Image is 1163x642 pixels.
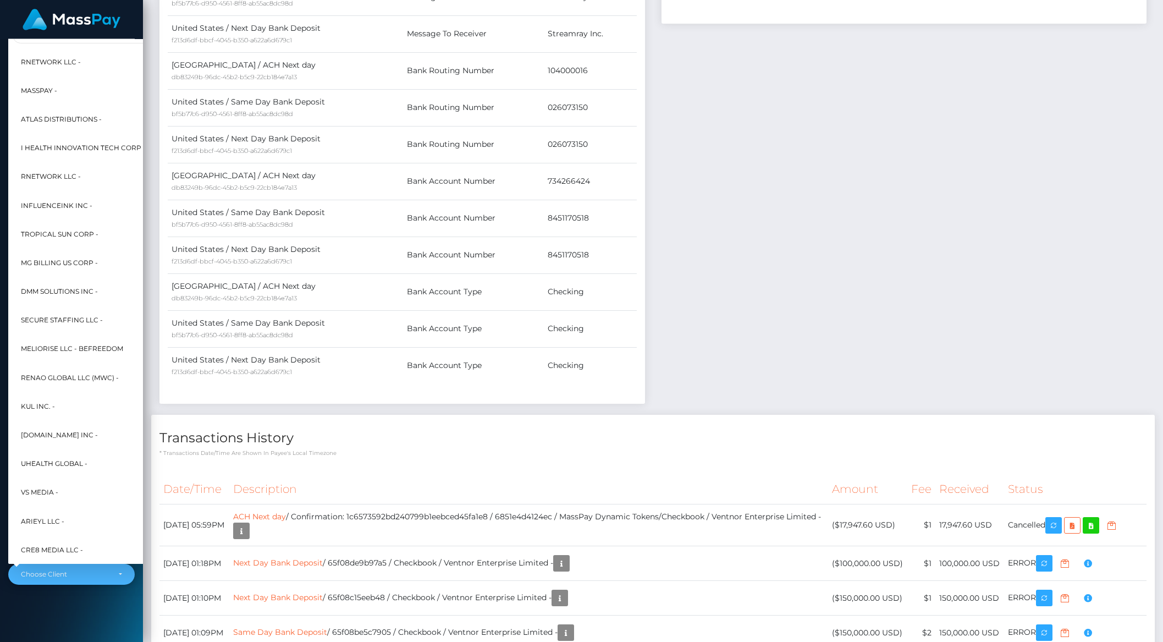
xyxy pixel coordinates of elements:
[935,581,1004,616] td: 150,000.00 USD
[233,512,286,522] a: ACH Next day
[168,126,403,163] td: United States / Next Day Bank Deposit
[403,347,544,384] td: Bank Account Type
[544,15,636,52] td: Streamray Inc.
[21,542,83,557] span: Cre8 Media LLC -
[544,126,636,163] td: 026073150
[828,504,907,546] td: ($17,947.60 USD)
[21,514,64,528] span: Arieyl LLC -
[8,564,135,585] button: Choose Client
[172,257,292,265] small: f213d6df-bbcf-4045-b350-a622a6d679c1
[907,474,935,504] th: Fee
[1004,504,1147,546] td: Cancelled
[21,570,109,579] div: Choose Client
[403,200,544,237] td: Bank Account Number
[168,52,403,89] td: [GEOGRAPHIC_DATA] / ACH Next day
[403,52,544,89] td: Bank Routing Number
[168,163,403,200] td: [GEOGRAPHIC_DATA] / ACH Next day
[1004,581,1147,616] td: ERROR
[229,474,828,504] th: Description
[935,474,1004,504] th: Received
[21,399,55,413] span: Kul Inc. -
[21,198,92,212] span: InfluenceInk Inc -
[172,294,297,302] small: db83249b-96dc-45b2-b5c9-22cb184e7a13
[159,504,229,546] td: [DATE] 05:59PM
[21,313,103,327] span: Secure Staffing LLC -
[828,474,907,504] th: Amount
[172,368,292,376] small: f213d6df-bbcf-4045-b350-a622a6d679c1
[21,485,58,500] span: VS Media -
[907,546,935,581] td: $1
[21,83,57,97] span: MassPay -
[229,581,828,616] td: / 65f08c15eeb48 / Checkbook / Ventnor Enterprise Limited -
[168,15,403,52] td: United States / Next Day Bank Deposit
[172,184,297,191] small: db83249b-96dc-45b2-b5c9-22cb184e7a13
[828,546,907,581] td: ($100,000.00 USD)
[13,28,255,43] input: Search
[403,237,544,273] td: Bank Account Number
[159,449,1147,457] p: * Transactions date/time are shown in payee's local timezone
[1004,546,1147,581] td: ERROR
[168,273,403,310] td: [GEOGRAPHIC_DATA] / ACH Next day
[403,126,544,163] td: Bank Routing Number
[935,504,1004,546] td: 17,947.60 USD
[21,342,123,356] span: Meliorise LLC - BEfreedom
[544,310,636,347] td: Checking
[21,255,98,270] span: MG Billing US Corp -
[21,370,119,385] span: Renao Global LLC (MWC) -
[403,310,544,347] td: Bank Account Type
[168,347,403,384] td: United States / Next Day Bank Deposit
[21,112,102,127] span: Atlas Distributions -
[168,310,403,347] td: United States / Same Day Bank Deposit
[168,89,403,126] td: United States / Same Day Bank Deposit
[21,54,81,69] span: RNetwork LLC -
[403,163,544,200] td: Bank Account Number
[21,457,87,471] span: UHealth Global -
[172,36,292,44] small: f213d6df-bbcf-4045-b350-a622a6d679c1
[544,273,636,310] td: Checking
[229,504,828,546] td: / Confirmation: 1c6573592bd240799b1eebced45fa1e8 / 6851e4d4124ec / MassPay Dynamic Tokens/Checkbo...
[233,627,327,637] a: Same Day Bank Deposit
[544,347,636,384] td: Checking
[935,546,1004,581] td: 100,000.00 USD
[21,227,98,241] span: Tropical Sun Corp -
[828,581,907,616] td: ($150,000.00 USD)
[159,474,229,504] th: Date/Time
[544,200,636,237] td: 8451170518
[233,592,323,602] a: Next Day Bank Deposit
[233,558,323,568] a: Next Day Bank Deposit
[403,273,544,310] td: Bank Account Type
[168,237,403,273] td: United States / Next Day Bank Deposit
[21,169,81,184] span: rNetwork LLC -
[23,9,120,30] img: MassPay Logo
[229,546,828,581] td: / 65f08de9b97a5 / Checkbook / Ventnor Enterprise Limited -
[172,110,293,118] small: bf5b77c6-d950-4561-8ff8-ab55ac8dc98d
[403,89,544,126] td: Bank Routing Number
[172,147,292,155] small: f213d6df-bbcf-4045-b350-a622a6d679c1
[172,221,293,228] small: bf5b77c6-d950-4561-8ff8-ab55ac8dc98d
[544,52,636,89] td: 104000016
[1004,474,1147,504] th: Status
[544,237,636,273] td: 8451170518
[544,89,636,126] td: 026073150
[21,141,146,155] span: I HEALTH INNOVATION TECH CORP -
[172,73,297,81] small: db83249b-96dc-45b2-b5c9-22cb184e7a13
[544,163,636,200] td: 734266424
[21,428,98,442] span: [DOMAIN_NAME] INC -
[403,15,544,52] td: Message To Receiver
[159,581,229,616] td: [DATE] 01:10PM
[172,331,293,339] small: bf5b77c6-d950-4561-8ff8-ab55ac8dc98d
[907,581,935,616] td: $1
[168,200,403,237] td: United States / Same Day Bank Deposit
[159,546,229,581] td: [DATE] 01:18PM
[159,429,1147,448] h4: Transactions History
[21,284,98,299] span: DMM Solutions Inc -
[907,504,935,546] td: $1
